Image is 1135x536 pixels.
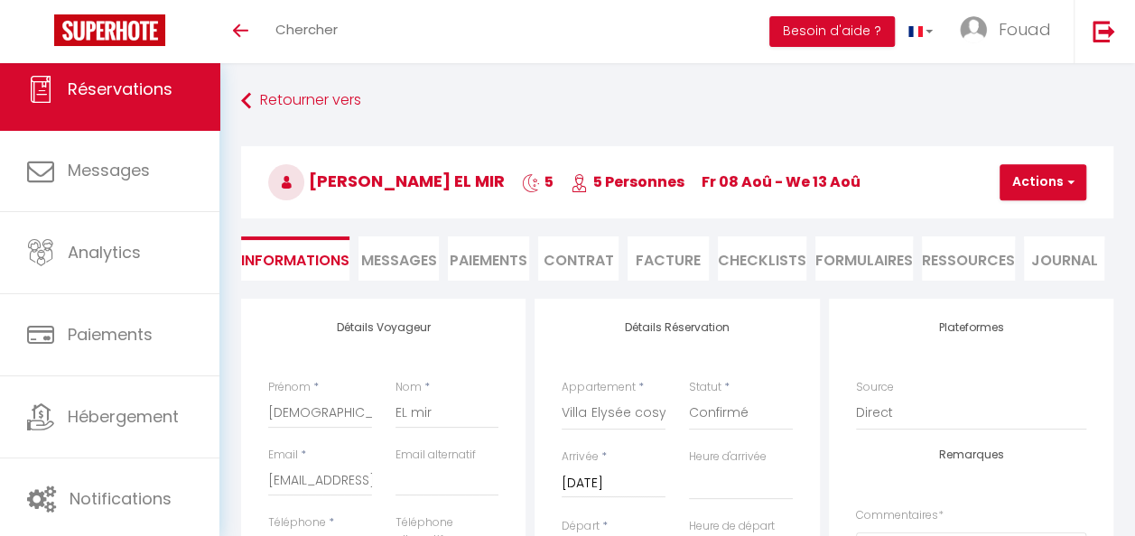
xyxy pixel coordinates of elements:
[1093,20,1115,42] img: logout
[241,236,349,281] li: Informations
[395,447,476,464] label: Email alternatif
[815,236,913,281] li: FORMULAIRES
[68,241,141,263] span: Analytics
[689,448,767,466] label: Heure d'arrivée
[268,514,326,531] label: Téléphone
[268,379,311,396] label: Prénom
[856,379,894,396] label: Source
[275,20,338,39] span: Chercher
[628,236,708,281] li: Facture
[562,448,598,466] label: Arrivée
[70,487,172,510] span: Notifications
[268,170,505,192] span: [PERSON_NAME] EL mir
[68,405,179,428] span: Hébergement
[68,78,172,100] span: Réservations
[718,236,806,281] li: CHECKLISTS
[922,236,1015,281] li: Ressources
[1024,236,1104,281] li: Journal
[702,171,861,192] span: Fr 08 Aoû - We 13 Aoû
[241,85,1113,117] a: Retourner vers
[856,321,1086,334] h4: Plateformes
[395,379,422,396] label: Nom
[960,16,987,43] img: ...
[689,379,721,396] label: Statut
[856,507,944,524] label: Commentaires
[571,171,684,192] span: 5 Personnes
[268,321,498,334] h4: Détails Voyageur
[769,16,895,47] button: Besoin d'aide ?
[562,379,635,396] label: Appartement
[1000,164,1086,200] button: Actions
[361,250,437,271] span: Messages
[68,159,150,181] span: Messages
[689,518,775,535] label: Heure de départ
[522,171,554,192] span: 5
[562,321,792,334] h4: Détails Réservation
[268,447,298,464] label: Email
[999,18,1051,41] span: Fouad
[562,518,599,535] label: Départ
[68,323,153,346] span: Paiements
[448,236,528,281] li: Paiements
[14,7,69,61] button: Ouvrir le widget de chat LiveChat
[856,448,1086,461] h4: Remarques
[54,14,165,46] img: Super Booking
[538,236,619,281] li: Contrat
